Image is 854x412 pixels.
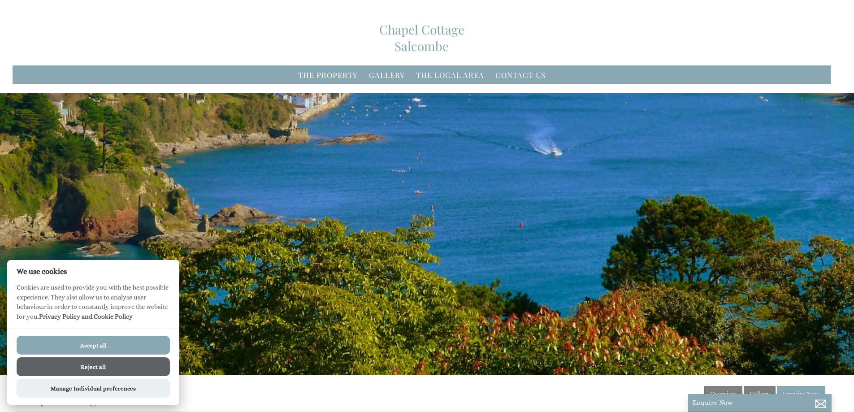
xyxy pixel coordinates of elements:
[17,357,170,376] button: Reject all
[704,386,742,402] a: Overview
[39,313,133,320] a: Privacy Policy and Cookie Policy
[366,21,478,54] a: Chapel Cottage Salcombe
[416,70,484,80] a: The Local Area
[7,267,179,276] h2: We use cookies
[369,70,405,80] a: Gallery
[744,386,776,402] a: Gallery
[17,336,170,355] button: Accept all
[495,70,546,80] a: Contact Us
[298,70,358,80] a: The Property
[17,379,170,398] button: Manage Individual preferences
[693,399,827,407] p: Enquire Now
[777,386,825,402] a: Enquire Now
[7,283,179,328] p: Cookies are used to provide you with the best possible experience. They also allow us to analyse ...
